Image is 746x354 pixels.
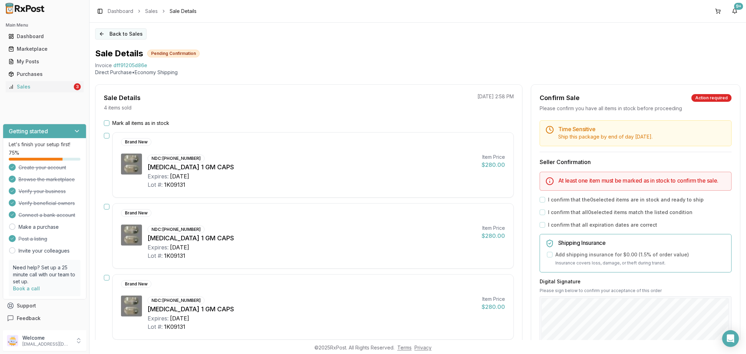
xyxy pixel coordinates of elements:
h5: At least one item must be marked as in stock to confirm the sale. [558,178,726,183]
div: Brand New [121,280,151,288]
nav: breadcrumb [108,8,197,15]
button: Back to Sales [95,28,147,40]
label: Add shipping insurance for $0.00 ( 1.5 % of order value) [555,251,689,258]
div: NDC: [PHONE_NUMBER] [148,297,205,304]
a: Privacy [414,345,432,351]
span: Connect a bank account [19,212,75,219]
span: Sale Details [170,8,197,15]
p: Need help? Set up a 25 minute call with our team to set up. [13,264,76,285]
a: Marketplace [6,43,84,55]
button: Marketplace [3,43,86,55]
a: Sales [145,8,158,15]
span: Ship this package by end of day [DATE] . [558,134,653,140]
img: User avatar [7,335,18,346]
p: [DATE] 2:58 PM [477,93,514,100]
div: Item Price [482,296,505,303]
button: Sales3 [3,81,86,92]
p: [EMAIL_ADDRESS][DOMAIN_NAME] [22,341,71,347]
p: Let's finish your setup first! [9,141,80,148]
span: Post a listing [19,235,47,242]
div: $280.00 [482,161,505,169]
div: [MEDICAL_DATA] 1 GM CAPS [148,304,476,314]
div: Action required [691,94,732,102]
button: My Posts [3,56,86,67]
div: 1K09131 [164,323,185,331]
div: [DATE] [170,172,189,180]
a: Invite your colleagues [19,247,70,254]
button: Dashboard [3,31,86,42]
div: Dashboard [8,33,81,40]
a: Book a call [13,285,40,291]
div: Lot #: [148,252,163,260]
a: Make a purchase [19,224,59,231]
label: I confirm that all expiration dates are correct [548,221,657,228]
div: Lot #: [148,323,163,331]
p: Please sign below to confirm your acceptance of this order [540,288,732,293]
div: [DATE] [170,314,189,323]
label: I confirm that the 0 selected items are in stock and ready to ship [548,196,704,203]
button: Purchases [3,69,86,80]
a: Sales3 [6,80,84,93]
a: Dashboard [6,30,84,43]
div: Lot #: [148,180,163,189]
div: [MEDICAL_DATA] 1 GM CAPS [148,162,476,172]
span: Verify beneficial owners [19,200,75,207]
div: $280.00 [482,232,505,240]
p: Direct Purchase • Economy Shipping [95,69,740,76]
button: 9+ [729,6,740,17]
a: Terms [397,345,412,351]
img: RxPost Logo [3,3,48,14]
div: 1K09131 [164,252,185,260]
div: 9+ [734,3,743,10]
h3: Getting started [9,127,48,135]
div: 1K09131 [164,180,185,189]
a: Dashboard [108,8,133,15]
p: Insurance covers loss, damage, or theft during transit. [555,260,726,267]
h3: Seller Confirmation [540,158,732,166]
span: dff91205d86e [113,62,147,69]
h2: Main Menu [6,22,84,28]
button: Feedback [3,312,86,325]
span: 75 % [9,149,19,156]
div: Expires: [148,243,169,252]
img: Vascepa 1 GM CAPS [121,296,142,317]
div: Confirm Sale [540,93,580,103]
div: Expires: [148,314,169,323]
div: Please confirm you have all items in stock before proceeding [540,105,732,112]
a: Purchases [6,68,84,80]
h5: Shipping Insurance [558,240,726,246]
div: Item Price [482,225,505,232]
p: 4 items sold [104,104,132,111]
div: Invoice [95,62,112,69]
div: Purchases [8,71,81,78]
h1: Sale Details [95,48,143,59]
div: Marketplace [8,45,81,52]
span: Create your account [19,164,66,171]
div: Pending Confirmation [147,50,200,57]
img: Vascepa 1 GM CAPS [121,225,142,246]
div: Item Price [482,154,505,161]
label: I confirm that all 0 selected items match the listed condition [548,209,692,216]
div: Brand New [121,209,151,217]
div: NDC: [PHONE_NUMBER] [148,155,205,162]
span: Verify your business [19,188,66,195]
h3: Digital Signature [540,278,732,285]
div: My Posts [8,58,81,65]
div: Expires: [148,172,169,180]
label: Mark all items as in stock [112,120,169,127]
div: 3 [74,83,81,90]
p: Welcome [22,334,71,341]
h5: Time Sensitive [558,126,726,132]
button: Support [3,299,86,312]
div: NDC: [PHONE_NUMBER] [148,226,205,233]
img: Vascepa 1 GM CAPS [121,154,142,175]
span: Browse the marketplace [19,176,75,183]
div: Sale Details [104,93,141,103]
a: My Posts [6,55,84,68]
div: $280.00 [482,303,505,311]
div: Sales [8,83,72,90]
div: [MEDICAL_DATA] 1 GM CAPS [148,233,476,243]
div: Open Intercom Messenger [722,330,739,347]
span: Feedback [17,315,41,322]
